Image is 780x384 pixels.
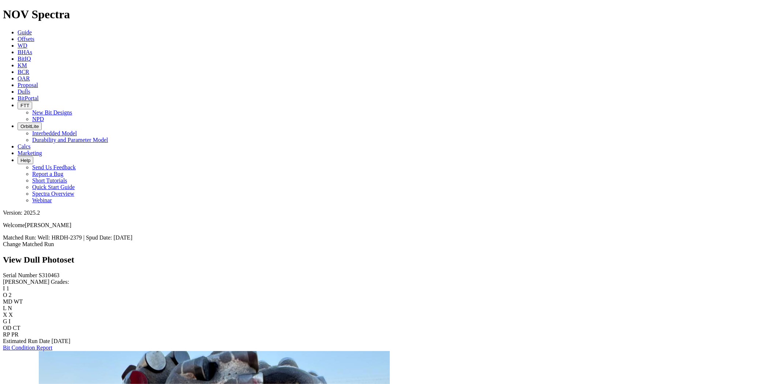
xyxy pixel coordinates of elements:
[3,331,10,338] label: RP
[18,157,33,164] button: Help
[52,338,71,344] span: [DATE]
[18,29,32,35] a: Guide
[8,305,12,311] span: N
[18,62,27,68] a: KM
[18,69,29,75] a: BCR
[3,318,7,324] label: G
[32,137,108,143] a: Durability and Parameter Model
[18,36,34,42] a: Offsets
[3,292,7,298] label: O
[38,234,132,241] span: Well: HRDH-2379 | Spud Date: [DATE]
[3,272,37,278] label: Serial Number
[18,150,42,156] a: Marketing
[32,116,44,122] a: NPD
[3,325,11,331] label: OD
[14,298,23,305] span: WT
[3,312,7,318] label: X
[3,241,54,247] a: Change Matched Run
[18,49,32,55] a: BHAs
[18,123,42,130] button: OrbitLite
[20,158,30,163] span: Help
[18,82,38,88] a: Proposal
[3,8,777,21] h1: NOV Spectra
[3,234,36,241] span: Matched Run:
[3,255,777,265] h2: View Dull Photoset
[3,222,777,229] p: Welcome
[32,197,52,203] a: Webinar
[11,331,19,338] span: PR
[18,95,39,101] a: BitPortal
[9,292,12,298] span: 2
[6,285,9,291] span: 1
[32,171,63,177] a: Report a Bug
[18,42,27,49] a: WD
[18,89,30,95] a: Dulls
[20,103,29,108] span: FTT
[32,164,76,170] a: Send Us Feedback
[18,143,31,150] a: Calcs
[18,56,31,62] a: BitIQ
[32,177,67,184] a: Short Tutorials
[32,109,72,116] a: New Bit Designs
[32,130,77,136] a: Interbedded Model
[18,102,32,109] button: FTT
[25,222,71,228] span: [PERSON_NAME]
[32,184,75,190] a: Quick Start Guide
[3,305,6,311] label: L
[20,124,39,129] span: OrbitLite
[9,312,13,318] span: X
[3,210,777,216] div: Version: 2025.2
[3,285,5,291] label: I
[3,279,777,285] div: [PERSON_NAME] Grades:
[32,191,74,197] a: Spectra Overview
[39,272,60,278] span: S310463
[3,338,50,344] label: Estimated Run Date
[3,345,52,351] a: Bit Condition Report
[13,325,20,331] span: CT
[18,75,30,82] a: OAR
[9,318,11,324] span: I
[3,298,12,305] label: MD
